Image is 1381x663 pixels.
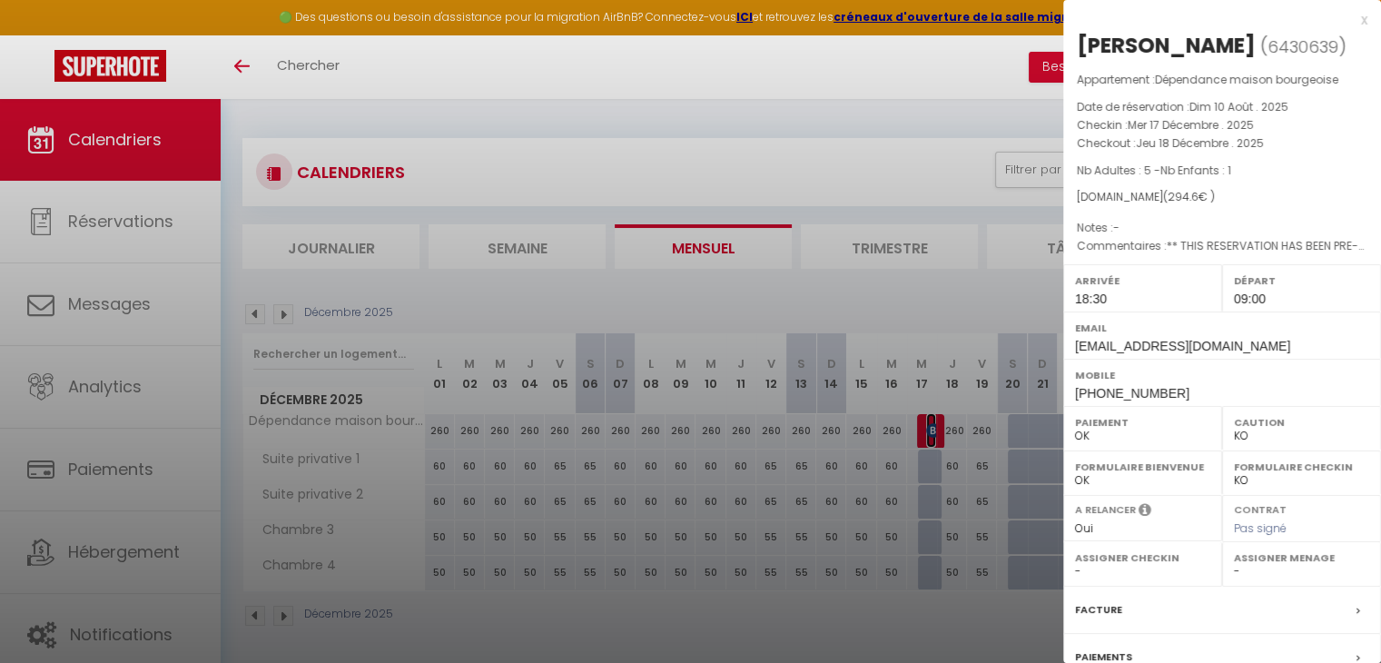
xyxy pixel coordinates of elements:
p: Commentaires : [1077,237,1367,255]
span: Pas signé [1234,520,1287,536]
span: Jeu 18 Décembre . 2025 [1136,135,1264,151]
span: ( € ) [1163,189,1215,204]
label: A relancer [1075,502,1136,518]
label: Mobile [1075,366,1369,384]
span: 294.6 [1168,189,1199,204]
span: [EMAIL_ADDRESS][DOMAIN_NAME] [1075,339,1290,353]
button: Ouvrir le widget de chat LiveChat [15,7,69,62]
span: Mer 17 Décembre . 2025 [1128,117,1254,133]
p: Date de réservation : [1077,98,1367,116]
label: Caution [1234,413,1369,431]
label: Formulaire Bienvenue [1075,458,1210,476]
p: Notes : [1077,219,1367,237]
p: Appartement : [1077,71,1367,89]
label: Paiement [1075,413,1210,431]
p: Checkout : [1077,134,1367,153]
label: Contrat [1234,502,1287,514]
label: Facture [1075,600,1122,619]
span: 09:00 [1234,292,1266,306]
label: Assigner Menage [1234,549,1369,567]
span: Nb Enfants : 1 [1160,163,1231,178]
label: Formulaire Checkin [1234,458,1369,476]
span: Dim 10 Août . 2025 [1189,99,1288,114]
div: [DOMAIN_NAME] [1077,189,1367,206]
label: Assigner Checkin [1075,549,1210,567]
i: Sélectionner OUI si vous souhaiter envoyer les séquences de messages post-checkout [1139,502,1151,522]
span: Dépendance maison bourgeoise [1155,72,1338,87]
p: Checkin : [1077,116,1367,134]
span: - [1113,220,1120,235]
span: [PHONE_NUMBER] [1075,386,1189,401]
span: Nb Adultes : 5 - [1077,163,1231,178]
div: x [1063,9,1367,31]
label: Départ [1234,272,1369,290]
span: ( ) [1260,34,1346,59]
label: Email [1075,319,1369,337]
span: 18:30 [1075,292,1107,306]
label: Arrivée [1075,272,1210,290]
span: 6430639 [1268,35,1338,58]
div: [PERSON_NAME] [1077,31,1256,60]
